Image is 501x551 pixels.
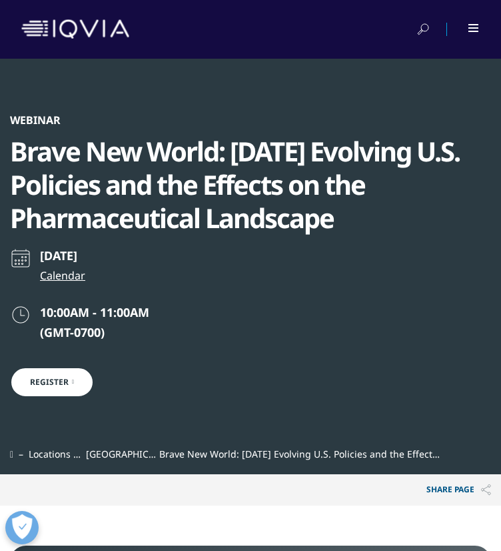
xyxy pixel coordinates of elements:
a: Locations [29,448,71,460]
span: 10:00AM - 11:00AM [40,304,149,320]
div: Brave New World: [DATE] Evolving U.S. Policies and the Effects on the Pharmaceutical Landscape [10,135,491,235]
a: Calendar [40,267,85,284]
button: Share PAGEShare PAGE [416,474,501,506]
p: [DATE] [40,247,85,263]
a: [GEOGRAPHIC_DATA] [86,448,179,460]
button: Open Preferences [5,511,39,544]
div: Webinar [10,113,491,127]
p: (GMT-0700) [40,324,149,340]
a: Register [10,367,94,398]
img: clock [10,304,31,326]
img: IQVIA Healthcare Information Technology and Pharma Clinical Research Company [21,19,129,39]
img: Share PAGE [481,484,491,496]
p: Share PAGE [416,474,501,506]
img: calendar [10,247,31,269]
